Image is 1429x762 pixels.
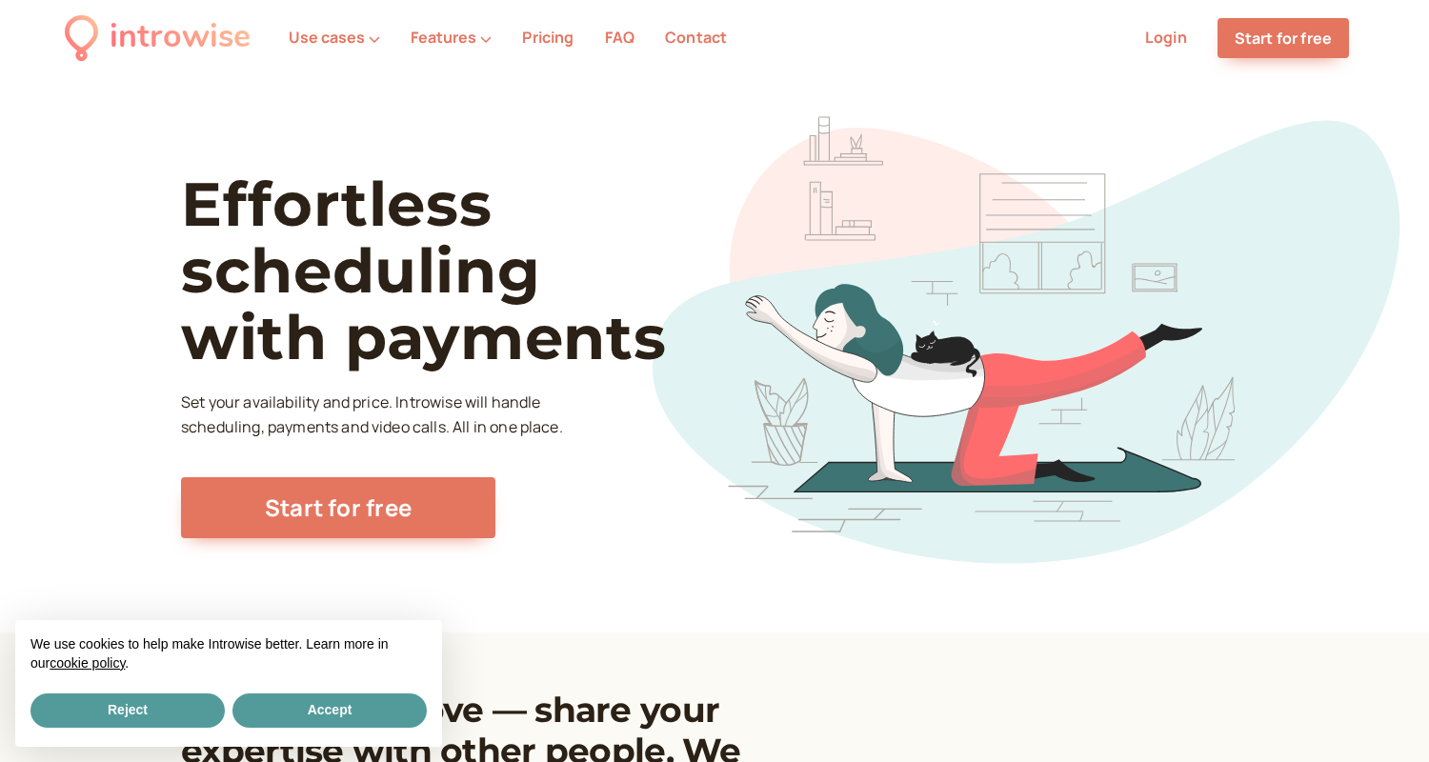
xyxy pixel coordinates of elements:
a: introwise [65,11,251,64]
h1: Effortless scheduling with payments [181,170,735,371]
a: Pricing [522,27,574,48]
a: Login [1145,27,1187,48]
button: Reject [30,693,225,728]
p: Set your availability and price. Introwise will handle scheduling, payments and video calls. All ... [181,391,568,440]
div: We use cookies to help make Introwise better. Learn more in our . [15,620,442,690]
iframe: Chat Widget [1334,671,1429,762]
button: Accept [232,693,427,728]
a: Start for free [181,477,495,538]
button: Use cases [289,29,380,46]
a: Start for free [1218,18,1349,58]
a: cookie policy [50,655,125,671]
div: introwise [110,11,251,64]
button: Features [411,29,492,46]
a: Contact [665,27,727,48]
a: FAQ [605,27,634,48]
